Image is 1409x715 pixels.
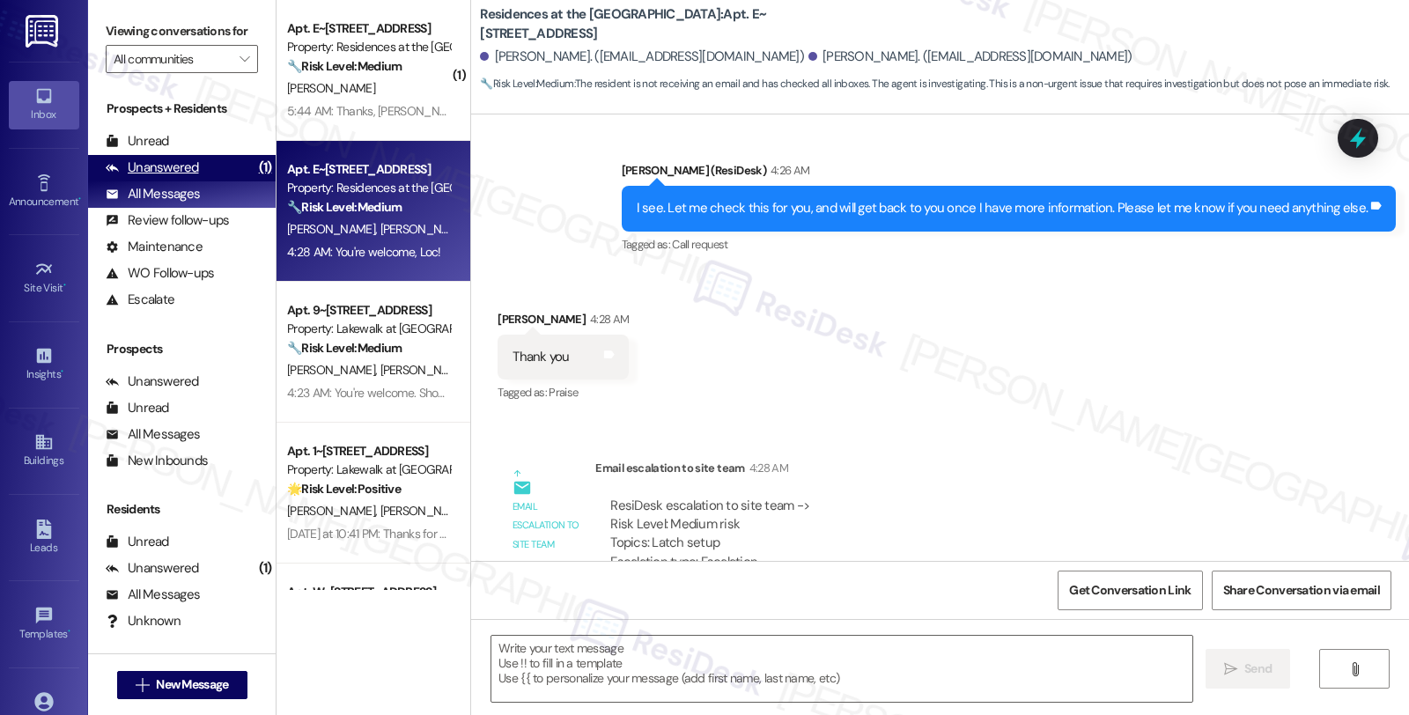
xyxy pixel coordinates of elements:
[136,678,149,692] i: 
[106,264,214,283] div: WO Follow-ups
[380,362,468,378] span: [PERSON_NAME]
[287,442,450,461] div: Apt. 1~[STREET_ADDRESS]
[672,237,727,252] span: Call request
[255,154,277,181] div: (1)
[610,497,1300,572] div: ResiDesk escalation to site team -> Risk Level: Medium risk Topics: Latch setup Escalation type: ...
[106,533,169,551] div: Unread
[287,301,450,320] div: Apt. 9~[STREET_ADDRESS]
[622,161,1397,186] div: [PERSON_NAME] (ResiDesk)
[106,425,200,444] div: All Messages
[498,310,629,335] div: [PERSON_NAME]
[106,158,199,177] div: Unanswered
[549,385,578,400] span: Praise
[287,320,450,338] div: Property: Lakewalk at [GEOGRAPHIC_DATA]
[480,5,832,43] b: Residences at the [GEOGRAPHIC_DATA]: Apt. E~[STREET_ADDRESS]
[287,160,450,179] div: Apt. E~[STREET_ADDRESS]
[380,503,474,519] span: [PERSON_NAME]
[106,612,181,630] div: Unknown
[287,221,380,237] span: [PERSON_NAME]
[480,48,804,66] div: [PERSON_NAME]. ([EMAIL_ADDRESS][DOMAIN_NAME])
[9,514,79,562] a: Leads
[480,77,573,91] strong: 🔧 Risk Level: Medium
[1058,571,1202,610] button: Get Conversation Link
[106,372,199,391] div: Unanswered
[287,199,402,215] strong: 🔧 Risk Level: Medium
[114,45,230,73] input: All communities
[106,185,200,203] div: All Messages
[287,340,402,356] strong: 🔧 Risk Level: Medium
[106,452,208,470] div: New Inbounds
[240,52,249,66] i: 
[380,221,468,237] span: [PERSON_NAME]
[88,100,276,118] div: Prospects + Residents
[1069,581,1191,600] span: Get Conversation Link
[766,161,809,180] div: 4:26 AM
[156,675,228,694] span: New Message
[745,459,788,477] div: 4:28 AM
[498,380,629,405] div: Tagged as:
[1212,571,1391,610] button: Share Conversation via email
[9,254,79,302] a: Site Visit •
[287,385,854,401] div: 4:23 AM: You're welcome. Should you have other concerns, please feel free to reach out. Have a wo...
[637,199,1368,217] div: I see. Let me check this for you, and will get back to you once I have more information. Please l...
[106,238,203,256] div: Maintenance
[1244,660,1272,678] span: Send
[78,193,81,205] span: •
[106,132,169,151] div: Unread
[63,279,66,291] span: •
[9,81,79,129] a: Inbox
[513,348,569,366] div: Thank you
[287,583,450,601] div: Apt. W~[STREET_ADDRESS]
[808,48,1132,66] div: [PERSON_NAME]. ([EMAIL_ADDRESS][DOMAIN_NAME])
[9,341,79,388] a: Insights •
[480,75,1389,93] span: : The resident is not receiving an email and has checked all inboxes. The agent is investigating....
[106,291,174,309] div: Escalate
[106,399,169,417] div: Unread
[9,427,79,475] a: Buildings
[1224,662,1237,676] i: 
[622,232,1397,257] div: Tagged as:
[287,362,380,378] span: [PERSON_NAME]
[287,461,450,479] div: Property: Lakewalk at [GEOGRAPHIC_DATA]
[287,179,450,197] div: Property: Residences at the [GEOGRAPHIC_DATA]
[287,58,402,74] strong: 🔧 Risk Level: Medium
[1206,649,1291,689] button: Send
[287,19,450,38] div: Apt. E~[STREET_ADDRESS]
[106,559,199,578] div: Unanswered
[513,498,581,554] div: Email escalation to site team
[68,625,70,638] span: •
[9,601,79,648] a: Templates •
[26,15,62,48] img: ResiDesk Logo
[106,586,200,604] div: All Messages
[287,244,441,260] div: 4:28 AM: You're welcome, Loc!
[586,310,629,328] div: 4:28 AM
[88,340,276,358] div: Prospects
[117,671,247,699] button: New Message
[88,500,276,519] div: Residents
[287,481,401,497] strong: 🌟 Risk Level: Positive
[255,555,277,582] div: (1)
[1348,662,1361,676] i: 
[287,80,375,96] span: [PERSON_NAME]
[287,103,468,119] div: 5:44 AM: Thanks, [PERSON_NAME]!
[106,18,258,45] label: Viewing conversations for
[61,365,63,378] span: •
[106,211,229,230] div: Review follow-ups
[287,503,380,519] span: [PERSON_NAME]
[287,38,450,56] div: Property: Residences at the [GEOGRAPHIC_DATA]
[1223,581,1380,600] span: Share Conversation via email
[595,459,1315,483] div: Email escalation to site team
